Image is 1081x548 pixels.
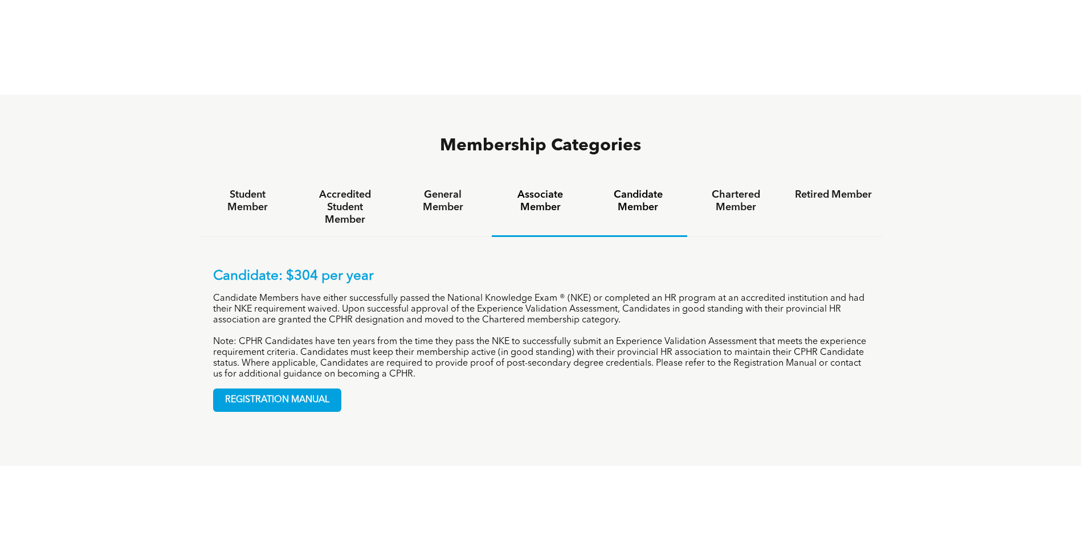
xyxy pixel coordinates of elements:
h4: Retired Member [795,189,872,201]
h4: Student Member [209,189,286,214]
h4: Associate Member [502,189,579,214]
p: Note: CPHR Candidates have ten years from the time they pass the NKE to successfully submit an Ex... [213,337,868,380]
span: Membership Categories [440,137,641,154]
a: REGISTRATION MANUAL [213,388,341,412]
h4: Chartered Member [697,189,774,214]
p: Candidate Members have either successfully passed the National Knowledge Exam ® (NKE) or complete... [213,293,868,326]
h4: General Member [404,189,481,214]
h4: Candidate Member [599,189,676,214]
p: Candidate: $304 per year [213,268,868,285]
h4: Accredited Student Member [307,189,384,226]
span: REGISTRATION MANUAL [214,389,341,411]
